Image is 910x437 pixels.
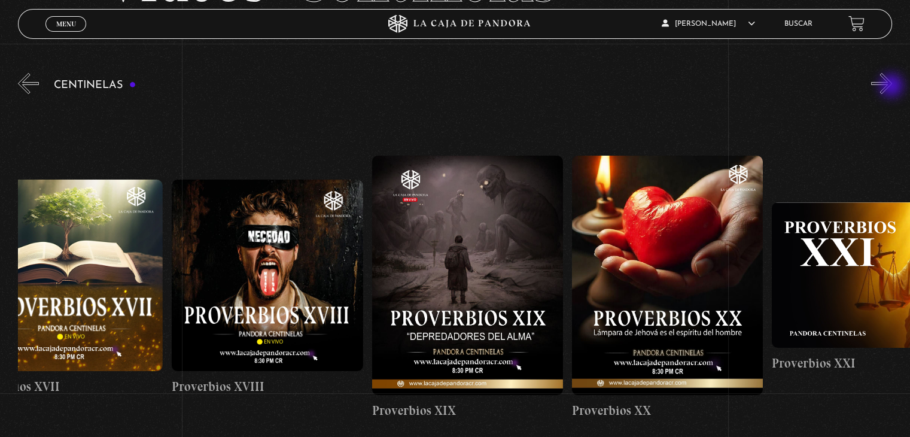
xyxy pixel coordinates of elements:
[572,401,763,420] h4: Proverbios XX
[871,73,892,94] button: Next
[52,30,80,38] span: Cerrar
[54,80,136,91] h3: Centinelas
[18,73,39,94] button: Previous
[848,16,865,32] a: View your shopping cart
[372,401,563,420] h4: Proverbios XIX
[56,20,76,28] span: Menu
[662,20,755,28] span: [PERSON_NAME]
[172,377,363,396] h4: Proverbios XVIII
[784,20,812,28] a: Buscar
